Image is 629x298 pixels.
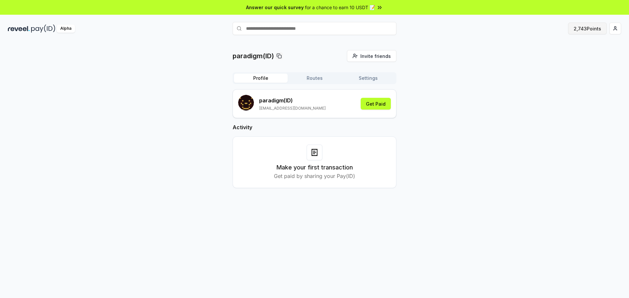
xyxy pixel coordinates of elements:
[233,123,396,131] h2: Activity
[361,98,391,110] button: Get Paid
[568,23,607,34] button: 2,743Points
[274,172,355,180] p: Get paid by sharing your Pay(ID)
[233,51,274,61] p: paradigm(ID)
[259,96,326,104] p: paradigm (ID)
[246,4,304,11] span: Answer our quick survey
[31,25,55,33] img: pay_id
[234,74,288,83] button: Profile
[341,74,395,83] button: Settings
[8,25,30,33] img: reveel_dark
[288,74,341,83] button: Routes
[347,50,396,62] button: Invite friends
[305,4,375,11] span: for a chance to earn 10 USDT 📝
[276,163,353,172] h3: Make your first transaction
[259,106,326,111] p: [EMAIL_ADDRESS][DOMAIN_NAME]
[57,25,75,33] div: Alpha
[360,53,391,60] span: Invite friends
